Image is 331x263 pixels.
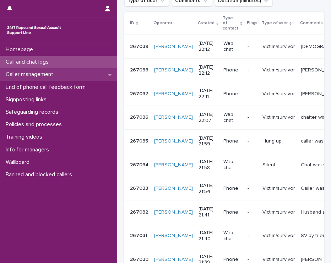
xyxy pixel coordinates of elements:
p: Info for managers [3,146,55,153]
p: Phone [223,186,242,192]
a: [PERSON_NAME] [154,67,193,73]
p: Victim/survivor [262,257,295,263]
p: - [248,209,257,215]
p: Victim/survivor [262,91,295,97]
p: Homepage [3,46,39,53]
p: ID [130,19,134,27]
p: Phone [223,67,242,73]
p: Operator [153,19,172,27]
a: [PERSON_NAME] [154,257,193,263]
p: [DATE] 21:41 [199,206,218,218]
p: Web chat [223,230,242,242]
p: 267031 [130,231,149,239]
p: 267038 [130,66,150,73]
p: Type of user [262,19,288,27]
p: [DATE] 21:59 [199,135,218,147]
p: End of phone call feedback form [3,84,91,91]
p: Hung up [262,138,295,144]
p: [DATE] 22:12 [199,64,218,76]
p: SV by friend [301,231,330,239]
p: [DATE] 21:58 [199,159,218,171]
p: Web chat [223,159,242,171]
p: [DATE] 22:12 [199,41,218,53]
p: Victim/survivor [262,44,295,50]
a: [PERSON_NAME] [154,209,193,215]
p: - [248,114,257,120]
a: [PERSON_NAME] [154,233,193,239]
a: [PERSON_NAME] [154,91,193,97]
p: Phone [223,91,242,97]
p: Caller management [3,71,59,78]
p: 267036 [130,113,150,120]
p: 267033 [130,184,150,192]
img: rhQMoQhaT3yELyF149Cw [6,23,63,37]
p: Type of contact [223,14,238,32]
p: 267034 [130,161,150,168]
p: Training videos [3,134,48,140]
p: [DATE] 22:11 [199,88,218,100]
p: Victim/survivor [262,114,295,120]
p: Web chat [223,112,242,124]
p: - [248,162,257,168]
a: [PERSON_NAME] [154,186,193,192]
p: Safeguarding records [3,109,64,116]
p: Victim/survivor [262,67,295,73]
p: Wallboard [3,159,35,166]
p: Signposting links [3,96,52,103]
p: Comments [300,19,323,27]
p: Silent [262,162,295,168]
p: Phone [223,138,242,144]
p: Call and chat logs [3,59,54,65]
p: - [248,186,257,192]
p: - [248,233,257,239]
p: Web chat [223,41,242,53]
a: [PERSON_NAME] [154,162,193,168]
p: Victim/survivor [262,209,295,215]
a: [PERSON_NAME] [154,114,193,120]
p: [DATE] 21:54 [199,183,218,195]
p: Victim/survivor [262,186,295,192]
a: [PERSON_NAME] [154,44,193,50]
p: Phone [223,257,242,263]
a: [PERSON_NAME] [154,138,193,144]
p: 267039 [130,42,150,50]
p: - [248,44,257,50]
p: - [248,67,257,73]
p: Created [198,19,215,27]
p: Phone [223,209,242,215]
p: - [248,138,257,144]
p: 267035 [130,137,150,144]
p: - [248,257,257,263]
p: [DATE] 22:07 [199,112,218,124]
p: Flags [247,19,257,27]
p: Victim/survivor [262,233,295,239]
p: Policies and processes [3,121,67,128]
p: 267030 [130,255,150,263]
p: [DATE] 21:40 [199,230,218,242]
p: 267037 [130,90,150,97]
p: 267032 [130,208,150,215]
p: Banned and blocked callers [3,171,78,178]
p: - [248,91,257,97]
